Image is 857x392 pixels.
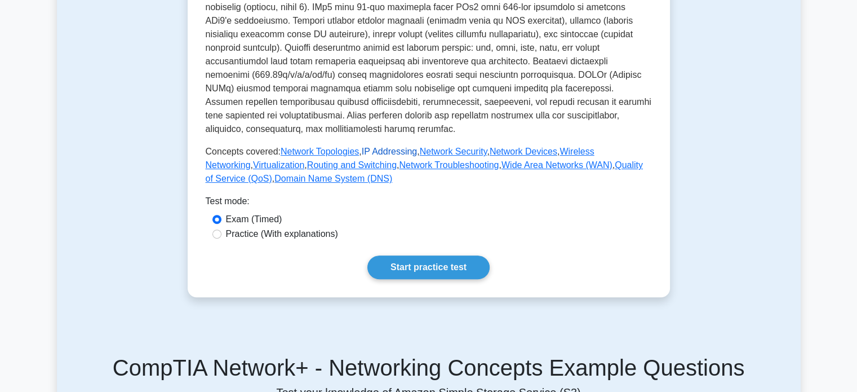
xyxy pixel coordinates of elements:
[226,227,338,241] label: Practice (With explanations)
[501,160,612,170] a: Wide Area Networks (WAN)
[226,213,282,226] label: Exam (Timed)
[206,195,652,213] div: Test mode:
[367,256,490,279] a: Start practice test
[64,354,794,381] h5: CompTIA Network+ - Networking Concepts Example Questions
[274,174,392,183] a: Domain Name System (DNS)
[362,147,417,156] a: IP Addressing
[399,160,499,170] a: Network Troubleshooting
[281,147,359,156] a: Network Topologies
[420,147,487,156] a: Network Security
[490,147,557,156] a: Network Devices
[253,160,304,170] a: Virtualization
[206,145,652,186] p: Concepts covered: , , , , , , , , , ,
[307,160,397,170] a: Routing and Switching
